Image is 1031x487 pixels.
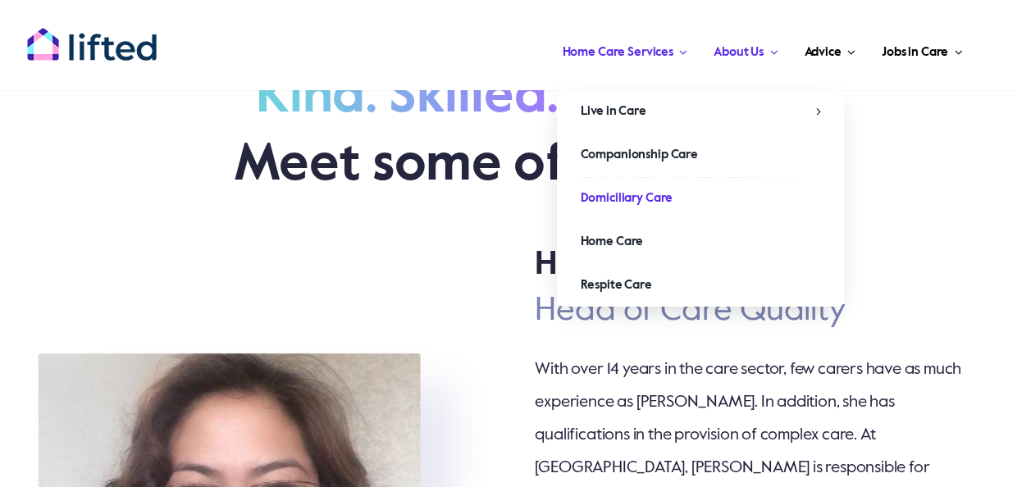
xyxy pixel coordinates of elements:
[557,264,844,307] a: Respite Care
[580,185,673,212] span: Domiciliary Care
[580,98,646,125] span: Live in Care
[190,25,967,74] nav: Main Menu
[557,90,844,133] a: Live in Care
[256,63,775,131] span: Kind. Skilled. Reliable.
[580,272,651,298] span: Respite Care
[26,27,157,43] a: lifted-logo
[535,242,980,288] h2: Haezell
[714,39,764,66] span: About Us
[557,25,692,74] a: Home Care Services
[804,39,841,66] span: Advice
[562,39,673,66] span: Home Care Services
[882,39,948,66] span: Jobs in Care
[557,177,844,220] a: Domiciliary Care
[580,142,697,168] span: Companionship Care
[877,25,968,74] a: Jobs in Care
[580,229,643,255] span: Home Care
[557,221,844,263] a: Home Care
[535,288,980,334] h2: Head of Care Quality
[557,134,844,176] a: Companionship Care
[799,25,860,74] a: Advice
[26,63,1005,199] p: Meet some of the team
[709,25,782,74] a: About Us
